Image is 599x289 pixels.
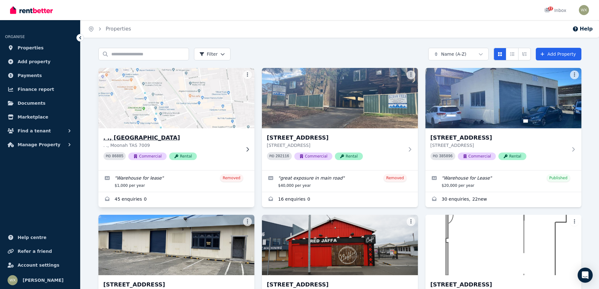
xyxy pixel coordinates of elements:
[18,99,46,107] span: Documents
[335,153,363,160] span: Rental
[23,276,64,284] span: [PERSON_NAME]
[18,234,47,241] span: Help centre
[94,66,258,130] img: . ., Moonah
[428,48,489,60] button: Name (A-Z)
[536,48,581,60] a: Add Property
[262,68,418,128] img: 2/1120 Main Road, Eltham
[18,141,60,148] span: Manage Property
[458,153,496,160] span: Commercial
[5,83,75,96] a: Finance report
[570,217,579,226] button: More options
[5,231,75,244] a: Help centre
[106,26,131,32] a: Properties
[98,68,254,170] a: . ., Moonah. ., [GEOGRAPHIC_DATA]. ., Moonah TAS 7009PID 86885CommercialRental
[98,170,254,192] a: Edit listing: Warehouse for lease
[430,142,568,148] p: [STREET_ADDRESS]
[572,25,593,33] button: Help
[103,142,241,148] p: . ., Moonah TAS 7009
[430,133,568,142] h3: [STREET_ADDRESS]
[103,280,241,289] h3: [STREET_ADDRESS]
[128,153,167,160] span: Commercial
[407,217,415,226] button: More options
[506,48,519,60] button: Compact list view
[425,170,581,192] a: Edit listing: Warehouse for Lease
[80,20,139,38] nav: Breadcrumb
[579,5,589,15] img: WEI XIAO
[243,70,252,79] button: More options
[433,154,438,158] small: PID
[267,133,404,142] h3: [STREET_ADDRESS]
[548,7,553,10] span: 22
[5,42,75,54] a: Properties
[294,153,333,160] span: Commercial
[494,48,531,60] div: View options
[267,142,404,148] p: [STREET_ADDRESS]
[425,68,581,128] img: 8a/13 Sunderland St, Moonah
[518,48,531,60] button: Expanded list view
[169,153,197,160] span: Rental
[425,192,581,207] a: Enquiries for 8a/13 Sunderland St, Moonah
[262,68,418,170] a: 2/1120 Main Road, Eltham[STREET_ADDRESS][STREET_ADDRESS]PID 202116CommercialRental
[425,215,581,275] img: 13 Sunderland Street, Moonah
[18,44,44,52] span: Properties
[430,280,568,289] h3: [STREET_ADDRESS]
[262,170,418,192] a: Edit listing: great exposure in main road
[194,48,231,60] button: Filter
[425,68,581,170] a: 8a/13 Sunderland St, Moonah[STREET_ADDRESS][STREET_ADDRESS]PID 385896CommercialRental
[18,113,48,121] span: Marketplace
[103,133,241,142] h3: . ., [GEOGRAPHIC_DATA]
[494,48,506,60] button: Card view
[112,154,123,158] code: 86885
[441,51,467,57] span: Name (A-Z)
[18,127,51,135] span: Find a tenant
[18,247,52,255] span: Refer a friend
[5,69,75,82] a: Payments
[5,55,75,68] a: Add property
[5,245,75,258] a: Refer a friend
[439,154,452,158] code: 385896
[10,5,53,15] img: RentBetter
[5,111,75,123] a: Marketplace
[5,138,75,151] button: Manage Property
[570,70,579,79] button: More options
[498,153,526,160] span: Rental
[578,268,593,283] div: Open Intercom Messenger
[199,51,218,57] span: Filter
[5,125,75,137] button: Find a tenant
[5,259,75,271] a: Account settings
[243,217,252,226] button: More options
[269,154,275,158] small: PID
[18,86,54,93] span: Finance report
[8,275,18,285] img: WEI XIAO
[262,192,418,207] a: Enquiries for 2/1120 Main Road, Eltham
[544,7,566,14] div: Inbox
[267,280,404,289] h3: [STREET_ADDRESS]
[5,35,25,39] span: ORGANISE
[18,58,51,65] span: Add property
[98,192,254,207] a: Enquiries for . ., Moonah
[407,70,415,79] button: More options
[5,97,75,109] a: Documents
[275,154,289,158] code: 202116
[18,261,59,269] span: Account settings
[98,215,254,275] img: 13 Sunderland St, Moonah
[106,154,111,158] small: PID
[262,215,418,275] img: 13 Sunderland Street, Moonah
[18,72,42,79] span: Payments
